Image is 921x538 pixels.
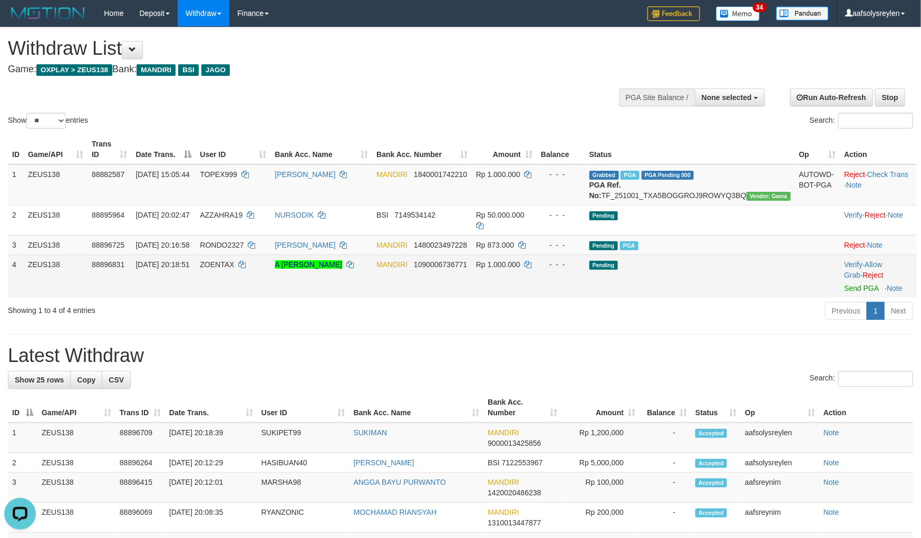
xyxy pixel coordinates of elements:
th: Balance [537,134,585,164]
button: None selected [695,89,765,106]
a: Reject [844,241,865,249]
td: Rp 200,000 [561,503,639,533]
span: Copy 1310013447877 to clipboard [488,519,541,527]
h4: Game: Bank: [8,64,604,75]
td: ZEUS138 [24,164,88,206]
span: Vendor URL: https://trx31.1velocity.biz [747,192,791,201]
td: Rp 1,200,000 [561,423,639,453]
td: Rp 100,000 [561,473,639,503]
td: · · [840,255,917,298]
a: Note [888,211,904,219]
span: Pending [589,241,618,250]
a: Allow Grab [844,260,882,279]
span: Pending [589,261,618,270]
h1: Withdraw List [8,38,604,59]
a: [PERSON_NAME] [275,241,336,249]
input: Search: [838,371,913,387]
td: 3 [8,473,37,503]
th: Bank Acc. Name: activate to sort column ascending [271,134,373,164]
span: [DATE] 20:02:47 [135,211,189,219]
th: Action [840,134,917,164]
input: Search: [838,113,913,129]
td: 1 [8,423,37,453]
th: ID [8,134,24,164]
td: · · [840,164,917,206]
span: Accepted [695,508,727,517]
span: Rp 1.000.000 [476,260,520,269]
a: Copy [70,371,102,389]
a: Note [846,181,862,189]
th: Date Trans.: activate to sort column descending [131,134,196,164]
td: 88896264 [115,453,165,473]
a: Verify [844,211,862,219]
td: [DATE] 20:18:39 [165,423,257,453]
label: Search: [810,113,913,129]
td: [DATE] 20:12:01 [165,473,257,503]
a: Reject [844,170,865,179]
span: MANDIRI [137,64,176,76]
img: panduan.png [776,6,829,21]
td: 2 [8,205,24,235]
span: Marked by aafnoeunsreypich [621,171,639,180]
span: Pending [589,211,618,220]
td: RYANZONIC [257,503,350,533]
th: Status [585,134,795,164]
a: Previous [825,302,867,320]
th: Status: activate to sort column ascending [691,393,741,423]
label: Show entries [8,113,88,129]
a: SUKIMAN [354,428,387,437]
a: Run Auto-Refresh [790,89,873,106]
span: RONDO2327 [200,241,244,249]
th: Op: activate to sort column ascending [741,393,819,423]
span: AZZAHRA19 [200,211,243,219]
span: BSI [178,64,199,76]
th: Bank Acc. Number: activate to sort column ascending [372,134,472,164]
td: AUTOWD-BOT-PGA [795,164,840,206]
a: Note [823,508,839,516]
span: CSV [109,376,124,384]
td: 88896709 [115,423,165,453]
td: - [639,503,691,533]
span: Copy 1420020486238 to clipboard [488,488,541,497]
td: aafsreynim [741,503,819,533]
span: None selected [702,93,752,102]
a: Stop [875,89,905,106]
td: SUKIPET99 [257,423,350,453]
span: Copy 1840001742210 to clipboard [414,170,467,179]
a: ANGGA BAYU PURWANTO [354,478,446,486]
td: · · [840,205,917,235]
span: OXPLAY > ZEUS138 [36,64,112,76]
th: User ID: activate to sort column ascending [257,393,350,423]
span: Accepted [695,459,727,468]
div: PGA Site Balance / [619,89,695,106]
div: - - - [541,240,581,250]
th: Trans ID: activate to sort column ascending [88,134,132,164]
th: Amount: activate to sort column ascending [472,134,537,164]
td: HASIBUAN40 [257,453,350,473]
th: ID: activate to sort column descending [8,393,37,423]
td: - [639,423,691,453]
a: Note [823,428,839,437]
td: ZEUS138 [24,205,88,235]
span: Show 25 rows [15,376,64,384]
a: Verify [844,260,862,269]
span: 88882587 [92,170,124,179]
h1: Latest Withdraw [8,345,913,366]
th: Bank Acc. Name: activate to sort column ascending [350,393,484,423]
label: Search: [810,371,913,387]
span: Copy 7149534142 to clipboard [395,211,436,219]
a: Send PGA [844,284,878,292]
a: CSV [102,371,131,389]
th: User ID: activate to sort column ascending [196,134,270,164]
span: Marked by aafsolysreylen [620,241,638,250]
td: [DATE] 20:12:29 [165,453,257,473]
td: 2 [8,453,37,473]
td: ZEUS138 [37,453,115,473]
span: Copy 7122553967 to clipboard [502,458,543,467]
img: Button%20Memo.svg [716,6,760,21]
a: Reject [862,271,884,279]
td: MARSHA98 [257,473,350,503]
span: JAGO [201,64,230,76]
th: Game/API: activate to sort column ascending [37,393,115,423]
td: aafsolysreylen [741,453,819,473]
